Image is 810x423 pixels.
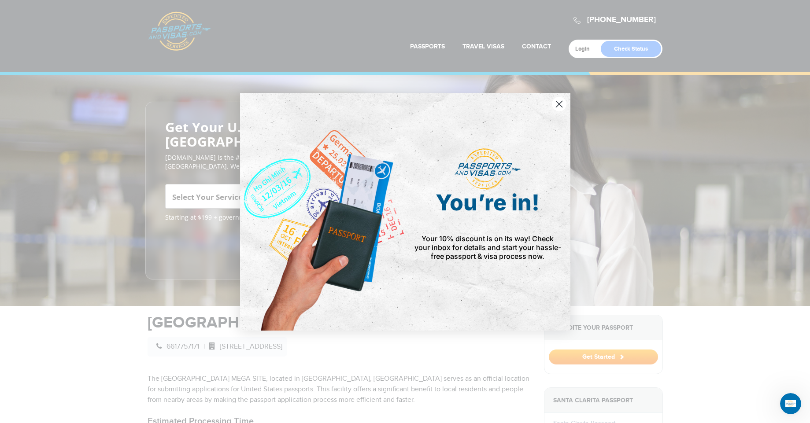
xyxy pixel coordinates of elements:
span: You’re in! [436,189,540,216]
iframe: Intercom live chat [780,393,801,414]
img: de9cda0d-0715-46ca-9a25-073762a91ba7.png [240,93,405,331]
button: Close dialog [551,96,567,112]
img: passports and visas [455,148,521,190]
span: Your 10% discount is on its way! Check your inbox for details and start your hassle-free passport... [414,234,561,261]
